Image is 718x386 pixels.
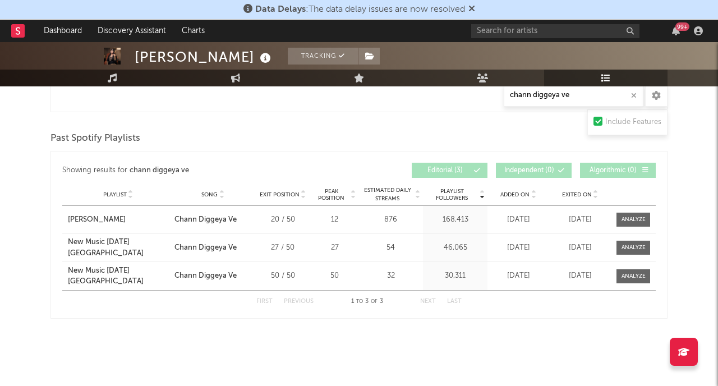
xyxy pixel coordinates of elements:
[90,20,174,42] a: Discovery Assistant
[412,163,487,178] button: Editorial(3)
[257,270,308,282] div: 50 / 50
[420,298,436,305] button: Next
[174,270,252,282] a: Chann Diggeya Ve
[336,295,398,309] div: 1 3 3
[580,163,656,178] button: Algorithmic(0)
[174,20,213,42] a: Charts
[361,242,420,254] div: 54
[174,270,237,282] div: Chann Diggeya Ve
[587,167,639,174] span: Algorithmic ( 0 )
[672,26,680,35] button: 99+
[447,298,462,305] button: Last
[256,298,273,305] button: First
[490,242,546,254] div: [DATE]
[62,163,359,178] div: Showing results for
[490,270,546,282] div: [DATE]
[371,299,378,304] span: of
[255,5,465,14] span: : The data delay issues are now resolved
[426,214,485,226] div: 168,413
[552,242,608,254] div: [DATE]
[255,5,306,14] span: Data Delays
[50,132,140,145] span: Past Spotify Playlists
[174,214,237,226] div: Chann Diggeya Ve
[496,163,572,178] button: Independent(0)
[284,298,314,305] button: Previous
[174,214,252,226] a: Chann Diggeya Ve
[361,186,413,203] span: Estimated Daily Streams
[68,214,169,226] a: [PERSON_NAME]
[135,48,274,66] div: [PERSON_NAME]
[257,214,308,226] div: 20 / 50
[500,191,530,198] span: Added On
[314,242,356,254] div: 27
[314,214,356,226] div: 12
[562,191,592,198] span: Exited On
[36,20,90,42] a: Dashboard
[314,270,356,282] div: 50
[490,214,546,226] div: [DATE]
[504,84,644,107] input: Search Playlists/Charts
[675,22,689,31] div: 99 +
[68,237,169,259] a: New Music [DATE] [GEOGRAPHIC_DATA]
[103,191,127,198] span: Playlist
[426,188,478,201] span: Playlist Followers
[503,167,555,174] span: Independent ( 0 )
[552,214,608,226] div: [DATE]
[174,242,237,254] div: Chann Diggeya Ve
[260,191,300,198] span: Exit Position
[356,299,363,304] span: to
[361,270,420,282] div: 32
[257,242,308,254] div: 27 / 50
[426,242,485,254] div: 46,065
[68,265,169,287] a: New Music [DATE] [GEOGRAPHIC_DATA]
[361,214,420,226] div: 876
[201,191,218,198] span: Song
[68,214,126,226] div: [PERSON_NAME]
[130,164,189,177] div: chann diggeya ve
[314,188,349,201] span: Peak Position
[471,24,639,38] input: Search for artists
[288,48,358,65] button: Tracking
[552,270,608,282] div: [DATE]
[605,116,661,129] div: Include Features
[174,242,252,254] a: Chann Diggeya Ve
[468,5,475,14] span: Dismiss
[426,270,485,282] div: 30,311
[419,167,471,174] span: Editorial ( 3 )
